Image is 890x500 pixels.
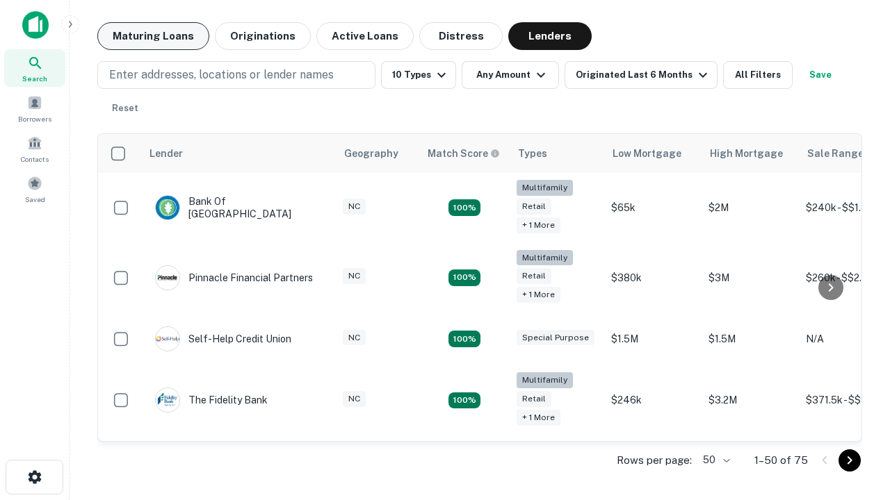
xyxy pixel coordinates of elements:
[604,173,702,243] td: $65k
[702,173,799,243] td: $2M
[343,330,366,346] div: NC
[510,134,604,173] th: Types
[617,452,692,469] p: Rows per page:
[103,94,147,122] button: Reset
[754,452,808,469] p: 1–50 of 75
[448,392,480,409] div: Matching Properties: 10, hasApolloMatch: undefined
[4,49,65,87] a: Search
[25,194,45,205] span: Saved
[21,153,49,165] span: Contacts
[702,243,799,313] td: $3M
[565,61,718,89] button: Originated Last 6 Months
[517,372,573,388] div: Multifamily
[419,22,503,50] button: Distress
[807,145,864,162] div: Sale Range
[156,327,179,351] img: picture
[723,61,793,89] button: All Filters
[710,145,783,162] div: High Mortgage
[343,391,366,407] div: NC
[517,250,573,266] div: Multifamily
[4,90,65,127] a: Borrowers
[156,196,179,219] img: picture
[343,268,366,284] div: NC
[18,113,51,124] span: Borrowers
[448,269,480,286] div: Matching Properties: 17, hasApolloMatch: undefined
[448,331,480,347] div: Matching Properties: 11, hasApolloMatch: undefined
[155,326,291,351] div: Self-help Credit Union
[820,344,890,411] iframe: Chat Widget
[702,134,799,173] th: High Mortgage
[576,67,711,83] div: Originated Last 6 Months
[839,449,861,472] button: Go to next page
[97,61,375,89] button: Enter addresses, locations or lender names
[22,11,49,39] img: capitalize-icon.png
[604,134,702,173] th: Low Mortgage
[702,312,799,365] td: $1.5M
[336,134,419,173] th: Geography
[517,217,560,233] div: + 1 more
[798,61,843,89] button: Save your search to get updates of matches that match your search criteria.
[4,170,65,208] a: Saved
[448,199,480,216] div: Matching Properties: 17, hasApolloMatch: undefined
[508,22,592,50] button: Lenders
[155,265,313,290] div: Pinnacle Financial Partners
[149,145,183,162] div: Lender
[517,330,594,346] div: Special Purpose
[97,22,209,50] button: Maturing Loans
[517,268,551,284] div: Retail
[22,73,47,84] span: Search
[517,410,560,426] div: + 1 more
[343,199,366,215] div: NC
[697,450,732,470] div: 50
[428,146,497,161] h6: Match Score
[141,134,336,173] th: Lender
[155,387,268,412] div: The Fidelity Bank
[419,134,510,173] th: Capitalize uses an advanced AI algorithm to match your search with the best lender. The match sco...
[428,146,500,161] div: Capitalize uses an advanced AI algorithm to match your search with the best lender. The match sco...
[156,388,179,412] img: picture
[517,199,551,215] div: Retail
[4,130,65,167] a: Contacts
[381,61,456,89] button: 10 Types
[316,22,414,50] button: Active Loans
[702,365,799,435] td: $3.2M
[518,145,547,162] div: Types
[604,312,702,365] td: $1.5M
[156,266,179,290] img: picture
[462,61,559,89] button: Any Amount
[155,195,322,220] div: Bank Of [GEOGRAPHIC_DATA]
[109,67,334,83] p: Enter addresses, locations or lender names
[604,243,702,313] td: $380k
[215,22,311,50] button: Originations
[604,365,702,435] td: $246k
[517,287,560,303] div: + 1 more
[517,180,573,196] div: Multifamily
[517,391,551,407] div: Retail
[613,145,681,162] div: Low Mortgage
[344,145,398,162] div: Geography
